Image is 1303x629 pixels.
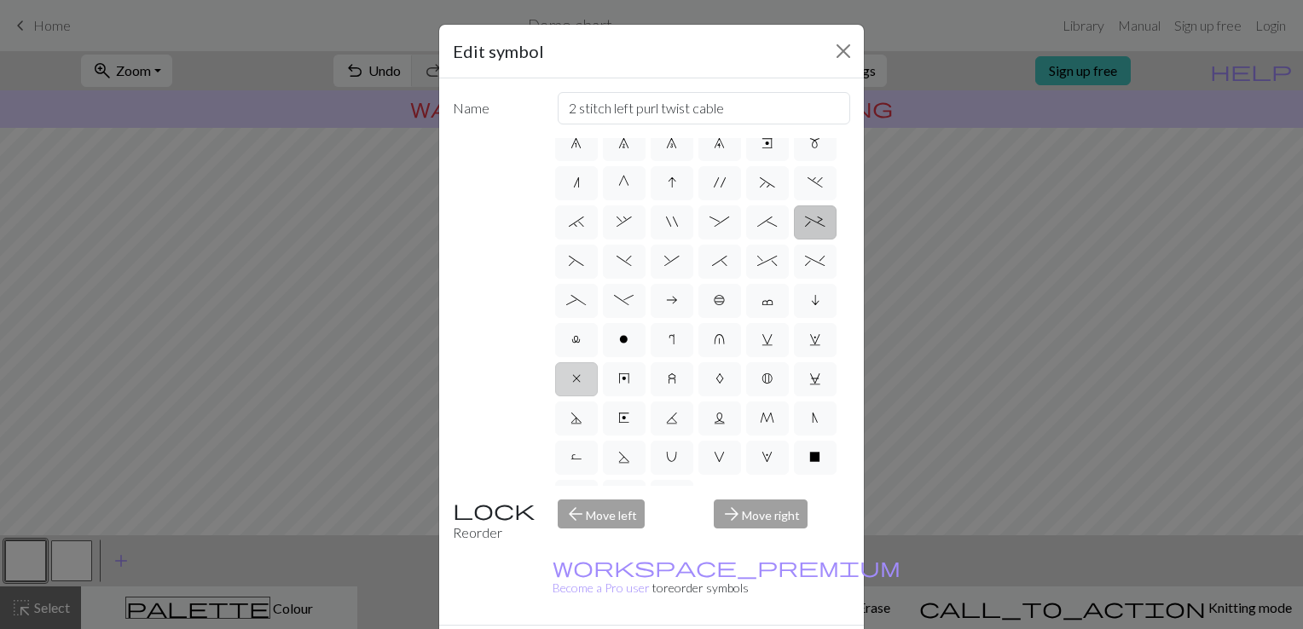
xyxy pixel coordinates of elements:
span: U [666,450,677,464]
span: l [571,332,581,346]
span: . [808,176,823,189]
span: : [709,215,729,228]
span: n [573,176,580,189]
span: _ [566,293,586,307]
span: ^ [757,254,777,268]
span: 7 [618,136,629,150]
span: ' [714,176,726,189]
button: Close [830,38,857,65]
span: L [714,411,726,424]
span: , [617,215,632,228]
span: B [762,372,773,385]
span: x [572,372,581,385]
span: ~ [760,176,775,189]
span: z [668,372,676,385]
span: ` [569,215,584,228]
span: i [811,293,819,307]
span: ; [757,215,777,228]
span: & [664,254,680,268]
span: b [714,293,726,307]
span: a [666,293,678,307]
span: A [715,372,724,385]
span: C [809,372,821,385]
span: c [762,293,773,307]
span: " [666,215,678,228]
span: K [666,411,678,424]
a: Become a Pro user [553,560,901,595]
span: R [570,450,582,464]
span: 8 [666,136,677,150]
span: I [668,176,676,189]
span: E [618,411,629,424]
span: y [618,372,630,385]
span: + [805,215,825,228]
span: m [809,136,820,150]
h5: Edit symbol [453,38,544,64]
span: v [762,332,773,346]
span: S [618,450,630,464]
span: V [714,450,725,464]
span: r [669,332,675,346]
span: e [762,136,773,150]
span: D [570,411,582,424]
span: 6 [570,136,582,150]
span: % [805,254,825,268]
span: u [714,332,725,346]
span: X [809,450,820,464]
span: M [760,411,774,424]
span: G [618,176,629,189]
span: o [619,332,628,346]
span: 9 [714,136,725,150]
span: workspace_premium [553,555,901,579]
label: Name [443,92,547,124]
div: Reorder [443,499,547,543]
small: to reorder symbols [553,560,901,595]
span: N [812,411,819,424]
span: ( [569,254,584,268]
span: W [762,450,773,464]
span: ) [617,254,632,268]
span: - [614,293,634,307]
span: w [809,332,821,346]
